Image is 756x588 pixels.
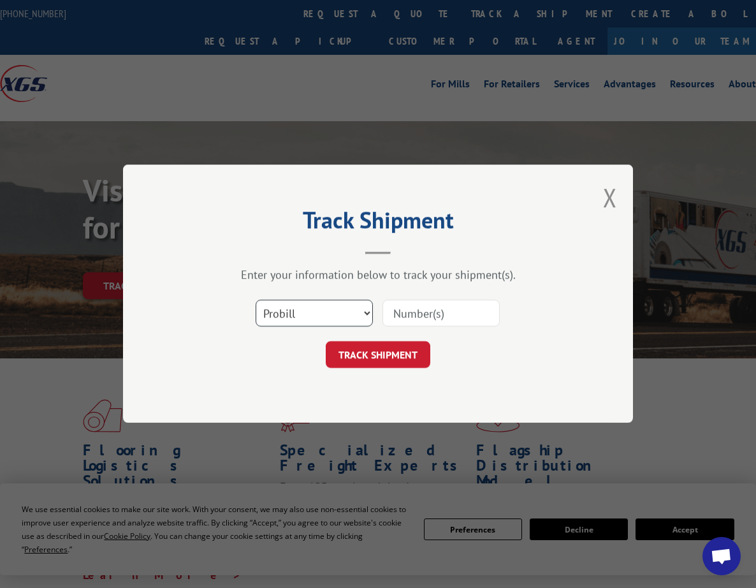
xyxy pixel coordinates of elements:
button: Close modal [603,180,617,214]
div: Enter your information below to track your shipment(s). [187,268,569,283]
input: Number(s) [382,300,500,327]
h2: Track Shipment [187,211,569,235]
div: Open chat [702,537,741,575]
button: TRACK SHIPMENT [326,342,430,369]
